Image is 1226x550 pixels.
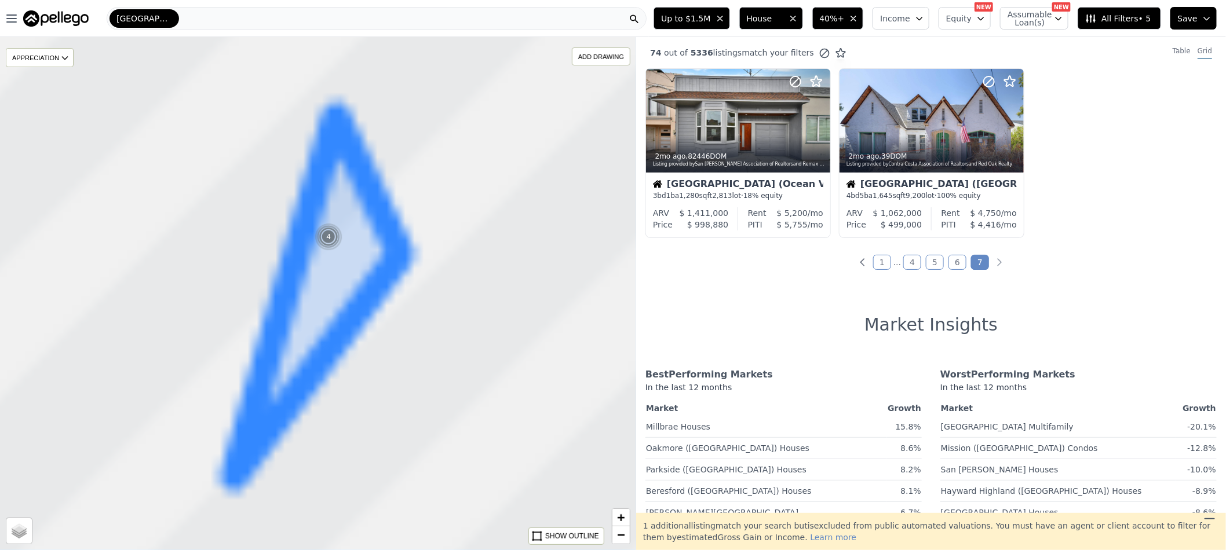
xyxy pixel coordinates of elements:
[906,192,925,200] span: 9,200
[545,531,599,541] div: SHOW OUTLINE
[1052,2,1071,12] div: NEW
[739,7,803,30] button: House
[747,13,784,24] span: House
[688,48,713,57] span: 5336
[941,417,1074,432] a: [GEOGRAPHIC_DATA] Multifamily
[839,68,1023,238] a: 2mo ago,39DOMListing provided byContra Costa Association of Realtorsand Red Oak RealtyHouse[GEOGR...
[646,439,809,454] a: Oakmore ([GEOGRAPHIC_DATA]) Houses
[1085,13,1151,24] span: All Filters • 5
[646,503,798,530] a: [PERSON_NAME][GEOGRAPHIC_DATA] ([GEOGRAPHIC_DATA]) Houses
[880,13,910,24] span: Income
[970,208,1001,218] span: $ 4,750
[653,207,669,219] div: ARV
[645,400,887,416] th: Market
[893,258,901,267] a: Jump backward
[653,161,824,168] div: Listing provided by San [PERSON_NAME] Association of Realtors and Remax Prestigious Properties
[650,48,661,57] span: 74
[971,255,989,270] a: Page 7 is your current page
[6,48,74,67] div: APPRECIATION
[887,400,922,416] th: Growth
[646,417,710,432] a: Millbrae Houses
[881,220,922,229] span: $ 499,000
[846,179,856,189] img: House
[1187,422,1216,431] span: -20.1%
[653,152,824,161] div: , 82446 DOM
[618,527,625,542] span: −
[1187,443,1216,453] span: -12.8%
[645,68,830,238] a: 2mo ago,82446DOMListing provided bySan [PERSON_NAME] Association of Realtorsand Remax Prestigious...
[873,7,929,30] button: Income
[900,508,921,517] span: 6.7%
[946,13,972,24] span: Equity
[941,439,1098,454] a: Mission ([GEOGRAPHIC_DATA]) Condos
[1178,13,1198,24] span: Save
[661,13,710,24] span: Up to $1.5M
[900,486,921,496] span: 8.1%
[940,400,1176,416] th: Market
[846,191,1017,200] div: 4 bd 5 ba sqft lot · 100% equity
[942,219,956,230] div: PITI
[1187,465,1216,474] span: -10.0%
[712,192,732,200] span: 2,813
[653,219,673,230] div: Price
[645,382,922,400] div: In the last 12 months
[612,509,630,526] a: Zoom in
[680,208,729,218] span: $ 1,411,000
[970,220,1001,229] span: $ 4,416
[846,161,1018,168] div: Listing provided by Contra Costa Association of Realtors and Red Oak Realty
[23,10,89,27] img: Pellego
[572,48,630,65] div: ADD DRAWING
[1192,486,1216,496] span: -8.9%
[655,152,686,160] time: 2025-08-05 17:00
[1173,46,1191,59] div: Table
[742,47,814,58] span: match your filters
[618,510,625,525] span: +
[956,219,1017,230] div: /mo
[864,314,998,335] h1: Market Insights
[939,7,991,30] button: Equity
[975,2,993,12] div: NEW
[903,255,921,270] a: Page 4
[1000,7,1068,30] button: Assumable Loan(s)
[873,192,893,200] span: 1,645
[873,208,922,218] span: $ 1,062,000
[1192,508,1216,517] span: -8.6%
[646,482,812,497] a: Beresford ([GEOGRAPHIC_DATA]) Houses
[900,443,921,453] span: 8.6%
[748,219,762,230] div: PITI
[653,179,662,189] img: House
[940,382,1217,400] div: In the last 12 months
[812,7,864,30] button: 40%+
[1176,400,1217,416] th: Growth
[1078,7,1161,30] button: All Filters• 5
[636,513,1226,550] div: 1 additional listing match your search but is excluded from public automated valuations. You must...
[994,256,1005,268] a: Next page
[748,207,767,219] div: Rent
[941,503,1059,518] a: [GEOGRAPHIC_DATA] Houses
[687,220,728,229] span: $ 998,880
[846,152,1018,161] div: , 39 DOM
[900,465,921,474] span: 8.2%
[636,47,846,59] div: out of listings
[116,13,172,24] span: [GEOGRAPHIC_DATA]
[941,482,1142,497] a: Hayward Highland ([GEOGRAPHIC_DATA]) Houses
[941,460,1059,475] a: San [PERSON_NAME] Houses
[810,533,856,542] span: Learn more
[896,422,921,431] span: 15.8%
[645,368,922,382] div: Best Performing Markets
[1198,46,1212,59] div: Grid
[777,208,808,218] span: $ 5,200
[315,223,343,251] img: g1.png
[646,460,807,475] a: Parkside ([GEOGRAPHIC_DATA]) Houses
[680,192,699,200] span: 1,280
[1008,10,1045,27] span: Assumable Loan(s)
[846,179,1017,191] div: [GEOGRAPHIC_DATA] ([GEOGRAPHIC_DATA])
[948,255,966,270] a: Page 6
[654,7,729,30] button: Up to $1.5M
[873,255,891,270] a: Page 1
[767,207,823,219] div: /mo
[653,179,823,191] div: [GEOGRAPHIC_DATA] (Ocean View)
[315,223,342,251] div: 4
[942,207,960,219] div: Rent
[820,13,845,24] span: 40%+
